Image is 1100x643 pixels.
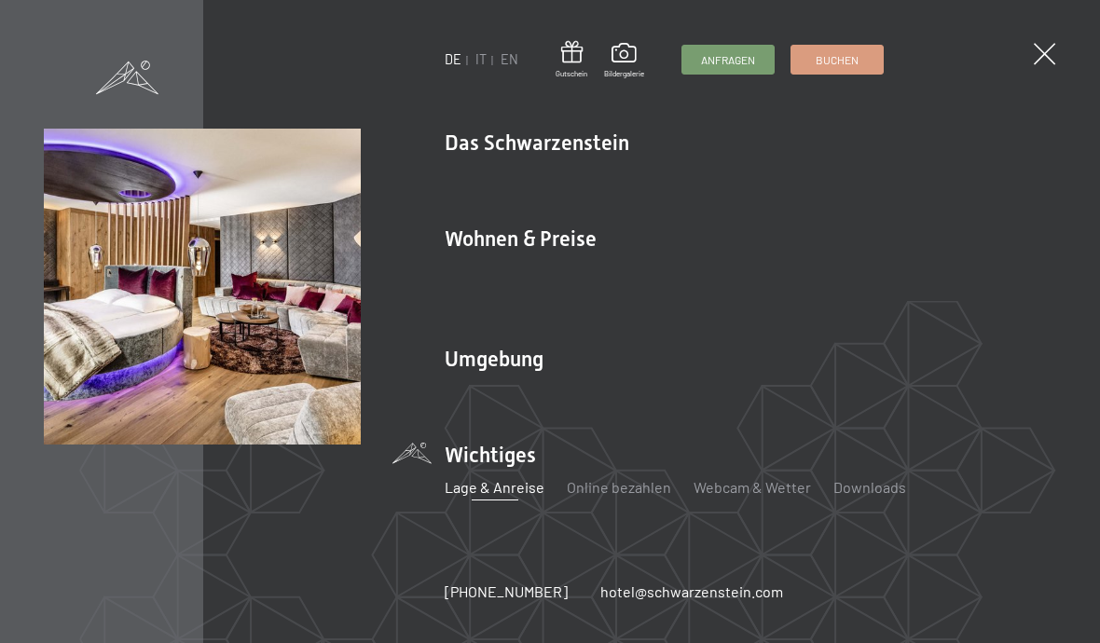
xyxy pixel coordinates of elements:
a: hotel@schwarzenstein.com [600,581,783,602]
a: Online bezahlen [567,478,671,496]
a: Gutschein [556,41,587,79]
a: Anfragen [682,46,774,74]
a: Buchen [791,46,883,74]
span: Bildergalerie [604,69,644,79]
a: Bildergalerie [604,43,644,78]
a: Lage & Anreise [445,478,544,496]
a: Webcam & Wetter [694,478,811,496]
a: DE [445,51,461,67]
span: Anfragen [701,52,755,68]
span: Buchen [816,52,859,68]
a: IT [475,51,487,67]
a: EN [501,51,518,67]
span: Gutschein [556,69,587,79]
span: [PHONE_NUMBER] [445,582,568,600]
a: [PHONE_NUMBER] [445,581,568,602]
a: Downloads [833,478,906,496]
